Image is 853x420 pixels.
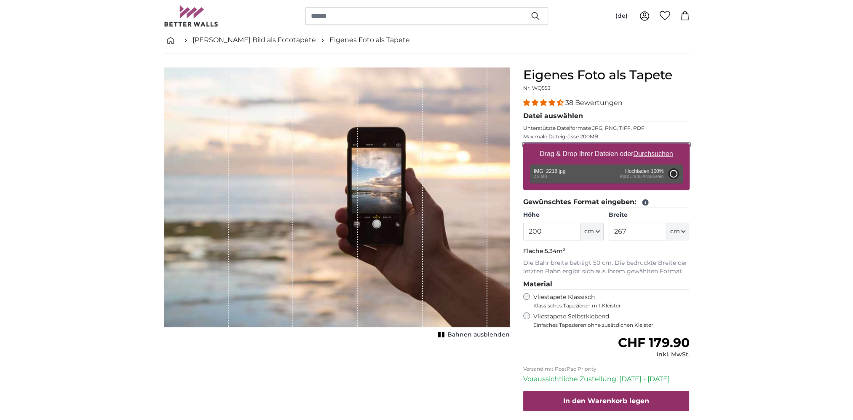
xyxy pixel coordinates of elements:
span: Nr. WQ553 [523,85,551,91]
u: Durchsuchen [633,150,673,157]
p: Voraussichtliche Zustellung: [DATE] - [DATE] [523,374,690,384]
p: Maximale Dateigrösse 200MB. [523,133,690,140]
span: Bahnen ausblenden [447,331,510,339]
div: 1 of 1 [164,67,510,341]
legend: Datei auswählen [523,111,690,121]
label: Vliestapete Klassisch [533,293,682,309]
span: Klassisches Tapezieren mit Kleister [533,302,682,309]
span: In den Warenkorb legen [563,397,649,405]
a: [PERSON_NAME] Bild als Fototapete [193,35,316,45]
span: 38 Bewertungen [565,99,623,107]
button: Bahnen ausblenden [436,329,510,341]
p: Versand mit PostPac Priority [523,366,690,372]
legend: Material [523,279,690,290]
label: Vliestapete Selbstklebend [533,312,690,328]
p: Die Bahnbreite beträgt 50 cm. Die bedruckte Breite der letzten Bahn ergibt sich aus Ihrem gewählt... [523,259,690,276]
span: CHF 179.90 [618,335,689,350]
nav: breadcrumbs [164,27,690,54]
button: cm [581,223,604,240]
img: Betterwalls [164,5,219,27]
legend: Gewünschtes Format eingeben: [523,197,690,207]
span: Einfaches Tapezieren ohne zusätzlichen Kleister [533,322,690,328]
label: Drag & Drop Ihrer Dateien oder [536,145,677,162]
span: 4.34 stars [523,99,565,107]
button: In den Warenkorb legen [523,391,690,411]
div: inkl. MwSt. [618,350,689,359]
span: cm [670,227,679,236]
p: Unterstützte Dateiformate JPG, PNG, TIFF, PDF. [523,125,690,132]
p: Fläche: [523,247,690,256]
button: (de) [609,8,634,24]
button: cm [666,223,689,240]
span: 5.34m² [545,247,565,255]
label: Höhe [523,211,604,219]
label: Breite [609,211,689,219]
a: Eigenes Foto als Tapete [329,35,410,45]
span: cm [584,227,594,236]
h1: Eigenes Foto als Tapete [523,67,690,83]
